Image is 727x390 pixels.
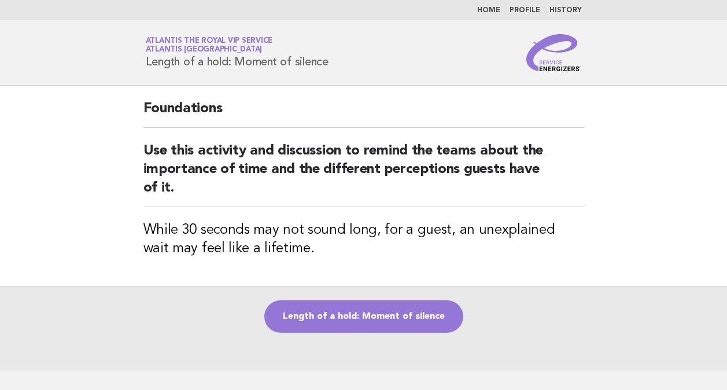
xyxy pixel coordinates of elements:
[146,46,263,54] span: Atlantis [GEOGRAPHIC_DATA]
[143,221,584,258] h3: While 30 seconds may not sound long, for a guest, an unexplained wait may feel like a lifetime.
[143,100,584,128] h2: Foundations
[549,7,582,14] a: History
[146,37,273,53] a: Atlantis the Royal VIP ServiceAtlantis [GEOGRAPHIC_DATA]
[146,38,329,68] h1: Length of a hold: Moment of silence
[143,142,584,207] h2: Use this activity and discussion to remind the teams about the importance of time and the differe...
[510,7,540,14] a: Profile
[477,7,500,14] a: Home
[526,34,582,71] img: Service Energizers
[264,300,463,333] a: Length of a hold: Moment of silence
